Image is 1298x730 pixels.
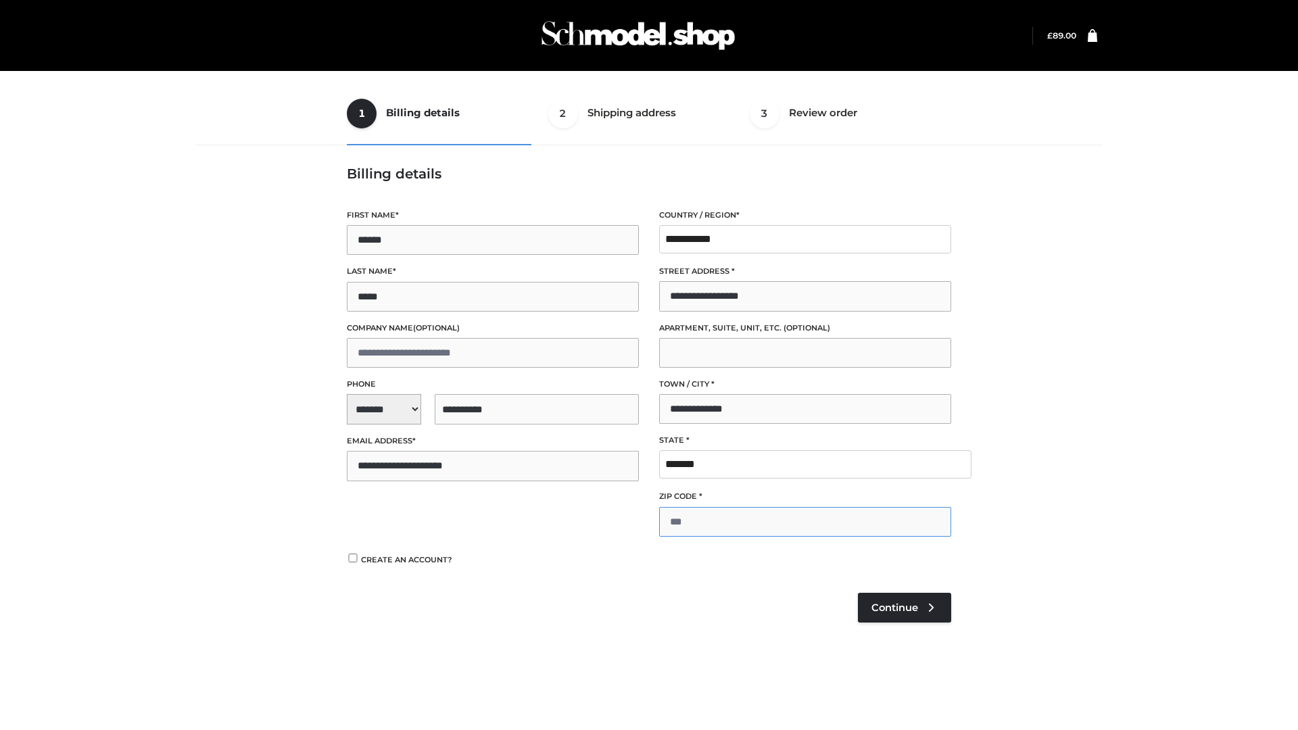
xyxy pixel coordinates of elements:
bdi: 89.00 [1047,30,1076,41]
label: Apartment, suite, unit, etc. [659,322,951,335]
label: Phone [347,378,639,391]
label: Company name [347,322,639,335]
label: Town / City [659,378,951,391]
a: £89.00 [1047,30,1076,41]
label: State [659,434,951,447]
span: Continue [871,602,918,614]
label: Email address [347,435,639,447]
h3: Billing details [347,166,951,182]
span: (optional) [784,323,830,333]
img: Schmodel Admin 964 [537,9,740,62]
label: Street address [659,265,951,278]
input: Create an account? [347,554,359,562]
label: First name [347,209,639,222]
a: Continue [858,593,951,623]
label: ZIP Code [659,490,951,503]
span: (optional) [413,323,460,333]
span: £ [1047,30,1053,41]
label: Last name [347,265,639,278]
label: Country / Region [659,209,951,222]
span: Create an account? [361,555,452,564]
